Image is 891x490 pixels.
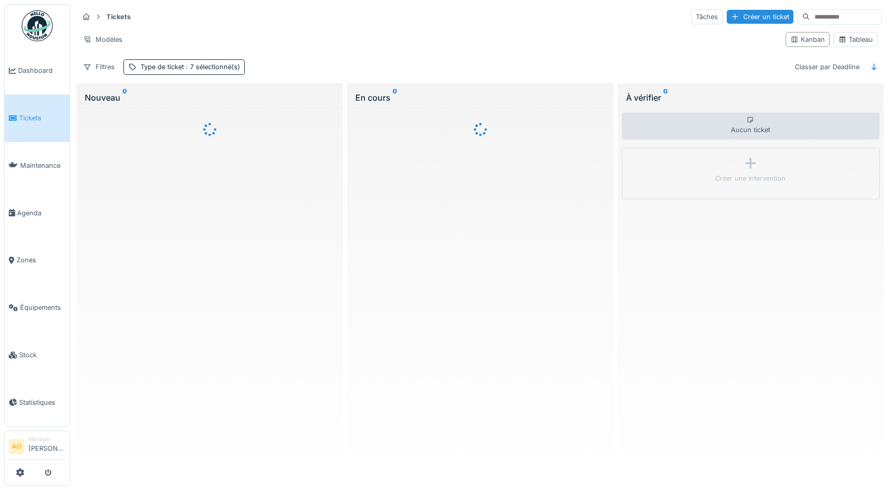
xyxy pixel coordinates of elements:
div: Classer par Deadline [790,59,864,74]
span: Stock [19,350,66,360]
sup: 0 [393,91,397,104]
div: Tâches [691,9,723,24]
span: Dashboard [18,66,66,75]
strong: Tickets [102,12,135,22]
span: Tickets [19,113,66,123]
a: Équipements [5,284,70,331]
span: Équipements [20,303,66,312]
img: Badge_color-CXgf-gQk.svg [22,10,53,41]
div: Kanban [790,35,825,44]
div: Aucun ticket [622,113,880,139]
span: Agenda [17,208,66,218]
a: Tickets [5,94,70,142]
div: Créer un ticket [727,10,793,24]
div: Modèles [79,32,127,47]
li: [PERSON_NAME] [28,435,66,457]
div: Type de ticket [140,62,240,72]
a: Statistiques [5,378,70,426]
a: Maintenance [5,142,70,189]
a: Zones [5,236,70,284]
span: Maintenance [20,161,66,170]
a: Agenda [5,189,70,236]
span: Zones [17,255,66,265]
a: Stock [5,331,70,379]
div: À vérifier [626,91,876,104]
span: Statistiques [19,398,66,407]
a: AG Manager[PERSON_NAME] [9,435,66,460]
span: : 7 sélectionné(s) [184,63,240,71]
div: Créer une intervention [715,173,786,183]
div: En cours [355,91,605,104]
div: Nouveau [85,91,335,104]
div: Filtres [79,59,119,74]
div: Tableau [838,35,873,44]
sup: 0 [122,91,127,104]
div: Manager [28,435,66,443]
a: Dashboard [5,47,70,94]
li: AG [9,439,24,454]
sup: 0 [663,91,668,104]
